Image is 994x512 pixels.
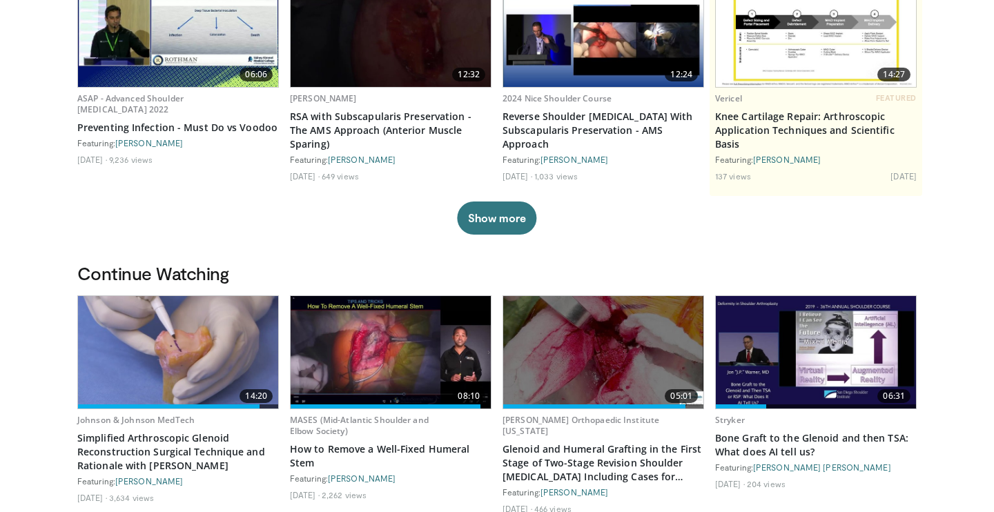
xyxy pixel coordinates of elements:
[503,154,704,165] div: Featuring:
[715,478,745,489] li: [DATE]
[503,486,704,498] div: Featuring:
[877,68,910,81] span: 14:27
[877,389,910,403] span: 06:31
[503,442,704,484] a: Glenoid and Humeral Grafting in the First Stage of Two-Stage Revision Shoulder [MEDICAL_DATA] Inc...
[503,170,532,181] li: [DATE]
[452,68,485,81] span: 12:32
[715,431,917,459] a: Bone Graft to the Glenoid and then TSA: What does AI tell us?
[290,110,491,151] a: RSA with Subscapularis Preservation - The AMS Approach (Anterior Muscle Sparing)
[77,92,184,115] a: ASAP - Advanced Shoulder [MEDICAL_DATA] 2022
[291,296,491,408] img: 7bb04566-2483-4f58-b277-87a06ef3f49c.620x360_q85_upscale.jpg
[715,414,745,426] a: Stryker
[753,462,891,472] a: [PERSON_NAME] [PERSON_NAME]
[240,68,273,81] span: 06:06
[78,296,278,408] a: 14:20
[77,414,195,426] a: Johnson & Johnson MedTech
[115,476,183,486] a: [PERSON_NAME]
[290,442,491,470] a: How to Remove a Well-Fixed Humeral Stem
[876,93,917,103] span: FEATURED
[77,475,279,486] div: Featuring:
[77,137,279,148] div: Featuring:
[503,110,704,151] a: Reverse Shoulder [MEDICAL_DATA] With Subscapularis Preservation - AMS Approach
[540,487,608,497] a: [PERSON_NAME]
[747,478,786,489] li: 204 views
[503,92,612,104] a: 2024 Nice Shoulder Course
[503,296,703,408] a: 05:01
[290,154,491,165] div: Featuring:
[290,414,429,437] a: MASES (Mid-Atlantic Shoulder and Elbow Society)
[665,389,698,403] span: 05:01
[115,138,183,148] a: [PERSON_NAME]
[452,389,485,403] span: 08:10
[716,296,916,408] a: 06:31
[291,296,491,408] a: 08:10
[322,170,359,181] li: 649 views
[503,414,659,437] a: [PERSON_NAME] Orthopaedic Institute [US_STATE]
[328,155,396,164] a: [PERSON_NAME]
[716,296,916,408] img: 2fe98b9b-57e2-46a3-a8ae-c8f1b1498471.620x360_q85_upscale.jpg
[753,155,821,164] a: [PERSON_NAME]
[77,431,279,473] a: Simplified Arthroscopic Glenoid Reconstruction Surgical Technique and Rationale with [PERSON_NAME]
[715,462,917,473] div: Featuring:
[534,170,578,181] li: 1,033 views
[78,296,278,408] img: b8269859-d6eb-4934-99ef-9b6180199441.620x360_q85_upscale.jpg
[715,110,917,151] a: Knee Cartilage Repair: Arthroscopic Application Techniques and Scientific Basis
[109,492,154,503] li: 3,634 views
[77,121,279,135] a: Preventing Infection - Must Do vs Voodoo
[290,489,320,500] li: [DATE]
[715,92,742,104] a: Vericel
[715,170,751,181] li: 137 views
[240,389,273,403] span: 14:20
[290,170,320,181] li: [DATE]
[890,170,917,181] li: [DATE]
[328,473,396,483] a: [PERSON_NAME]
[109,154,153,165] li: 9,236 views
[540,155,608,164] a: [PERSON_NAME]
[457,201,536,235] button: Show more
[322,489,367,500] li: 2,262 views
[503,296,703,408] img: d464ddb9-a242-42ca-b9ff-aab89c7e31d1.620x360_q85_upscale.jpg
[77,262,917,284] h3: Continue Watching
[77,154,107,165] li: [DATE]
[290,92,357,104] a: [PERSON_NAME]
[715,154,917,165] div: Featuring:
[665,68,698,81] span: 12:24
[77,492,107,503] li: [DATE]
[290,473,491,484] div: Featuring:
